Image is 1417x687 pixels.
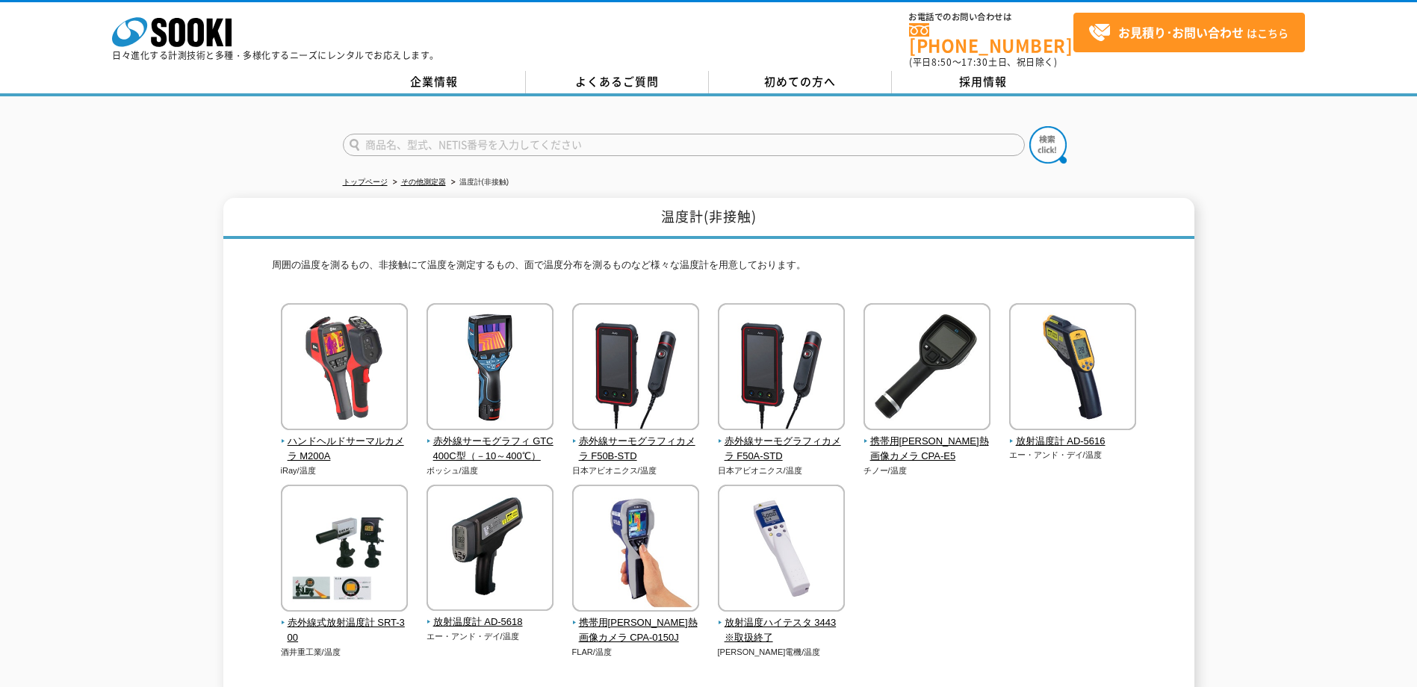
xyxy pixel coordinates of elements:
[427,420,554,464] a: 赤外線サーモグラフィ GTC400C型（－10～400℃）
[1009,434,1137,450] span: 放射温度計 AD-5616
[863,434,991,465] span: 携帯用[PERSON_NAME]熱画像カメラ CPA-E5
[427,464,554,477] p: ボッシュ/温度
[112,51,439,60] p: 日々進化する計測技術と多種・多様化するニーズにレンタルでお応えします。
[223,198,1194,239] h1: 温度計(非接触)
[343,134,1025,156] input: 商品名、型式、NETIS番号を入力してください
[718,434,846,465] span: 赤外線サーモグラフィカメラ F50A-STD
[526,71,709,93] a: よくあるご質問
[448,175,509,190] li: 温度計(非接触)
[572,485,699,615] img: 携帯用小形熱画像カメラ CPA-0150J
[709,71,892,93] a: 初めての方へ
[1009,303,1136,434] img: 放射温度計 AD-5616
[572,601,700,646] a: 携帯用[PERSON_NAME]熱画像カメラ CPA-0150J
[572,420,700,464] a: 赤外線サーモグラフィカメラ F50B-STD
[281,420,409,464] a: ハンドヘルドサーマルカメラ M200A
[281,464,409,477] p: iRay/温度
[281,646,409,659] p: 酒井重工業/温度
[281,601,409,646] a: 赤外線式放射温度計 SRT-300
[718,464,846,477] p: 日本アビオニクス/温度
[281,303,408,434] img: ハンドヘルドサーマルカメラ M200A
[1009,449,1137,461] p: エー・アンド・デイ/温度
[909,55,1057,69] span: (平日 ～ 土日、祝日除く)
[892,71,1075,93] a: 採用情報
[1088,22,1289,44] span: はこちら
[427,600,554,630] a: 放射温度計 AD-5618
[427,303,554,434] img: 赤外線サーモグラフィ GTC400C型（－10～400℃）
[572,434,700,465] span: 赤外線サーモグラフィカメラ F50B-STD
[281,485,408,615] img: 赤外線式放射温度計 SRT-300
[401,178,446,186] a: その他測定器
[1029,126,1067,164] img: btn_search.png
[427,485,554,615] img: 放射温度計 AD-5618
[961,55,988,69] span: 17:30
[1073,13,1305,52] a: お見積り･お問い合わせはこちら
[1118,23,1244,41] strong: お見積り･お問い合わせ
[281,434,409,465] span: ハンドヘルドサーマルカメラ M200A
[718,601,846,646] a: 放射温度ハイテスタ 3443※取扱終了
[863,303,990,434] img: 携帯用小形熱画像カメラ CPA-E5
[863,420,991,464] a: 携帯用[PERSON_NAME]熱画像カメラ CPA-E5
[343,71,526,93] a: 企業情報
[427,615,554,630] span: 放射温度計 AD-5618
[281,615,409,647] span: 赤外線式放射温度計 SRT-300
[718,646,846,659] p: [PERSON_NAME]電機/温度
[909,13,1073,22] span: お電話でのお問い合わせは
[931,55,952,69] span: 8:50
[718,420,846,464] a: 赤外線サーモグラフィカメラ F50A-STD
[718,615,846,647] span: 放射温度ハイテスタ 3443※取扱終了
[572,646,700,659] p: FLAR/温度
[427,434,554,465] span: 赤外線サーモグラフィ GTC400C型（－10～400℃）
[343,178,388,186] a: トップページ
[718,485,845,615] img: 放射温度ハイテスタ 3443※取扱終了
[1009,420,1137,450] a: 放射温度計 AD-5616
[572,303,699,434] img: 赤外線サーモグラフィカメラ F50B-STD
[572,464,700,477] p: 日本アビオニクス/温度
[764,73,836,90] span: 初めての方へ
[427,630,554,643] p: エー・アンド・デイ/温度
[572,615,700,647] span: 携帯用[PERSON_NAME]熱画像カメラ CPA-0150J
[718,303,845,434] img: 赤外線サーモグラフィカメラ F50A-STD
[909,23,1073,54] a: [PHONE_NUMBER]
[272,258,1146,281] p: 周囲の温度を測るもの、非接触にて温度を測定するもの、面で温度分布を測るものなど様々な温度計を用意しております。
[863,464,991,477] p: チノー/温度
